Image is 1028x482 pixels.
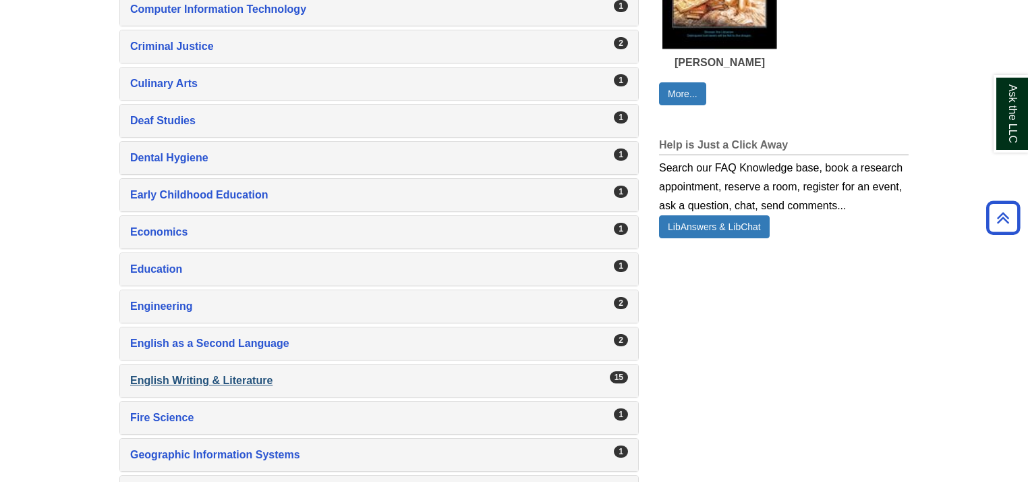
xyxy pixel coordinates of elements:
[659,215,770,238] a: LibAnswers & LibChat
[130,186,628,205] a: Early Childhood Education
[614,37,628,49] div: 2
[130,297,628,316] a: Engineering
[614,297,628,309] div: 2
[130,334,628,353] a: English as a Second Language
[614,408,628,421] div: 1
[659,155,909,215] div: Search our FAQ Knowledge base, book a research appointment, reserve a room, register for an event...
[614,223,628,235] div: 1
[130,371,628,390] a: English Writing & Literature
[659,139,909,155] h2: Help is Just a Click Away
[130,446,628,464] a: Geographic Information Systems
[614,446,628,458] div: 1
[130,111,628,130] a: Deaf Studies
[130,408,628,427] a: Fire Science
[130,37,628,56] a: Criminal Justice
[614,186,628,198] div: 1
[662,56,777,69] div: [PERSON_NAME]
[614,111,628,124] div: 1
[614,334,628,346] div: 2
[130,149,628,167] a: Dental Hygiene
[614,149,628,161] div: 1
[614,74,628,86] div: 1
[659,82,706,105] a: More...
[614,260,628,272] div: 1
[981,209,1025,227] a: Back to Top
[610,371,628,383] div: 15
[130,74,628,93] a: Culinary Arts
[130,260,628,279] a: Education
[130,223,628,242] a: Economics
